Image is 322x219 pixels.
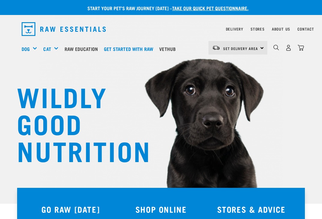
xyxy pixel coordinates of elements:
[223,47,258,49] span: Set Delivery Area
[102,37,158,61] a: Get started with Raw
[22,22,106,36] img: Raw Essentials Logo
[273,45,279,50] img: home-icon-1@2x.png
[285,45,292,51] img: user.png
[298,45,304,51] img: home-icon@2x.png
[212,45,220,51] img: van-moving.png
[29,205,112,214] h3: GO RAW [DATE]
[158,37,180,61] a: Vethub
[210,205,293,214] h3: STORES & ADVICE
[43,45,51,52] a: Cat
[226,28,243,30] a: Delivery
[172,7,248,9] a: take our quick pet questionnaire.
[17,20,305,38] nav: dropdown navigation
[251,28,265,30] a: Stores
[297,28,314,30] a: Contact
[120,205,203,214] h3: SHOP ONLINE
[22,45,30,52] a: Dog
[63,37,102,61] a: Raw Education
[17,82,137,163] h1: WILDLY GOOD NUTRITION
[272,28,290,30] a: About Us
